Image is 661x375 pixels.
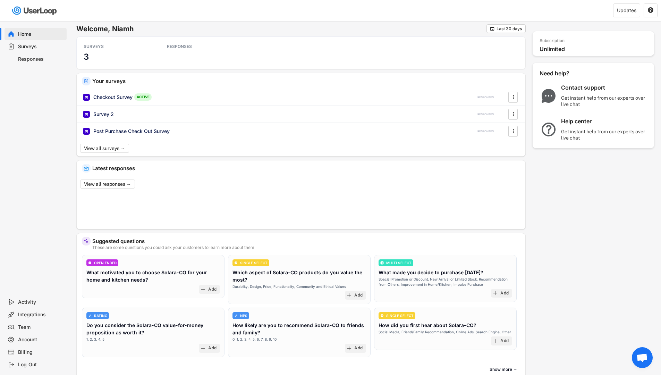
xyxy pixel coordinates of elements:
div: Billing [18,349,64,356]
button:  [490,26,495,31]
div: Survey 2 [93,111,114,118]
button:  [510,126,517,136]
div: 1, 2, 3, 4, 5 [86,337,104,342]
div: RESPONSES [477,95,494,99]
div: These are some questions you could ask your customers to learn more about them [92,245,520,250]
button:  [647,7,654,14]
div: Add [354,293,363,298]
div: Durability, Design, Price, Functionality, Community and Ethical Values [232,284,346,289]
div: Social Media, Friend/Family Recommendation, Online Ads, Search Engine, Other [379,330,511,335]
div: Add [500,291,509,296]
button: View all responses → [80,180,135,189]
div: SURVEYS [84,44,146,49]
h6: Welcome, Niamh [76,24,486,33]
div: Need help? [540,70,588,77]
h3: 3 [84,51,89,62]
div: Open chat [632,347,653,368]
div: Latest responses [92,166,520,171]
img: IncomingMajor.svg [84,166,89,171]
div: NPS [240,314,247,317]
div: Do you consider the Solara-CO value-for-money proposition as worth it? [86,322,220,336]
div: Post Purchase Check Out Survey [93,128,170,135]
div: How likely are you to recommend Solara-CO to friends and family? [232,322,366,336]
button:  [510,92,517,102]
div: Add [208,287,217,292]
div: 0, 1, 2, 3, 4, 5, 6, 7, 8, 9, 10 [232,337,277,342]
div: Add [354,345,363,351]
div: Add [208,345,217,351]
div: RESPONSES [477,112,494,116]
div: RATING [94,314,107,317]
div: Last 30 days [497,27,522,31]
img: AdjustIcon.svg [88,314,92,317]
div: Activity [18,299,64,306]
div: Contact support [561,84,648,91]
div: SINGLE SELECT [240,261,268,265]
img: CircleTickMinorWhite.svg [380,314,384,317]
img: AdjustIcon.svg [234,314,238,317]
button: Show more → [487,364,520,375]
div: Home [18,31,64,37]
div: Subscription [540,38,565,44]
text:  [512,127,514,135]
div: What made you decide to purchase [DATE]? [379,269,483,276]
text:  [512,93,514,101]
div: RESPONSES [477,130,494,133]
div: Checkout Survey [93,94,133,101]
div: Responses [18,56,64,62]
text:  [490,26,494,31]
button:  [510,109,517,119]
div: How did you first hear about Solara-CO? [379,322,476,329]
div: Surveys [18,43,64,50]
div: Which aspect of Solara-CO products do you value the most? [232,269,366,283]
div: SINGLE SELECT [386,314,414,317]
div: Get instant help from our experts over live chat [561,95,648,107]
img: QuestionMarkInverseMajor.svg [540,123,558,136]
div: Suggested questions [92,239,520,244]
div: MULTI SELECT [386,261,412,265]
div: Integrations [18,311,64,318]
div: Special Promotion or Discount, New Arrival or Limited Stock, Recommendation from Others, Improvem... [379,277,512,287]
img: CircleTickMinorWhite.svg [234,261,238,265]
div: Help center [561,118,648,125]
div: ACTIVE [134,93,152,101]
img: MagicMajor%20%28Purple%29.svg [84,239,89,244]
div: Unlimited [540,45,651,53]
div: Get instant help from our experts over live chat [561,128,648,141]
div: Updates [617,8,636,13]
img: userloop-logo-01.svg [10,3,59,18]
text:  [648,7,653,13]
button: View all surveys → [80,144,129,153]
img: ChatMajor.svg [540,89,558,103]
img: ListMajor.svg [380,261,384,265]
img: ConversationMinor.svg [88,261,92,265]
div: What motivated you to choose Solara-CO for your home and kitchen needs? [86,269,220,283]
div: OPEN ENDED [94,261,117,265]
div: Log Out [18,361,64,368]
text:  [512,110,514,118]
div: Team [18,324,64,331]
div: Add [500,338,509,344]
div: RESPONSES [167,44,229,49]
div: Account [18,336,64,343]
div: Your surveys [92,78,520,84]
